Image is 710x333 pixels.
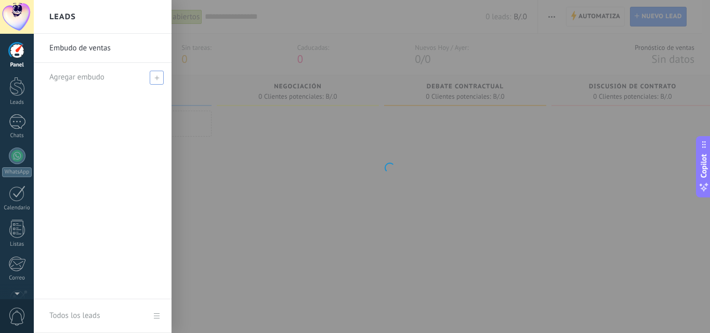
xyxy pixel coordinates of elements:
span: Agregar embudo [49,72,104,82]
a: Todos los leads [34,299,172,333]
div: Correo [2,275,32,282]
div: Listas [2,241,32,248]
div: Calendario [2,205,32,211]
a: Embudo de ventas [49,34,161,63]
div: Todos los leads [49,301,100,330]
span: Copilot [699,154,709,178]
div: Chats [2,132,32,139]
h2: Leads [49,1,76,33]
span: Agregar embudo [150,71,164,85]
div: Leads [2,99,32,106]
div: WhatsApp [2,167,32,177]
div: Panel [2,62,32,69]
